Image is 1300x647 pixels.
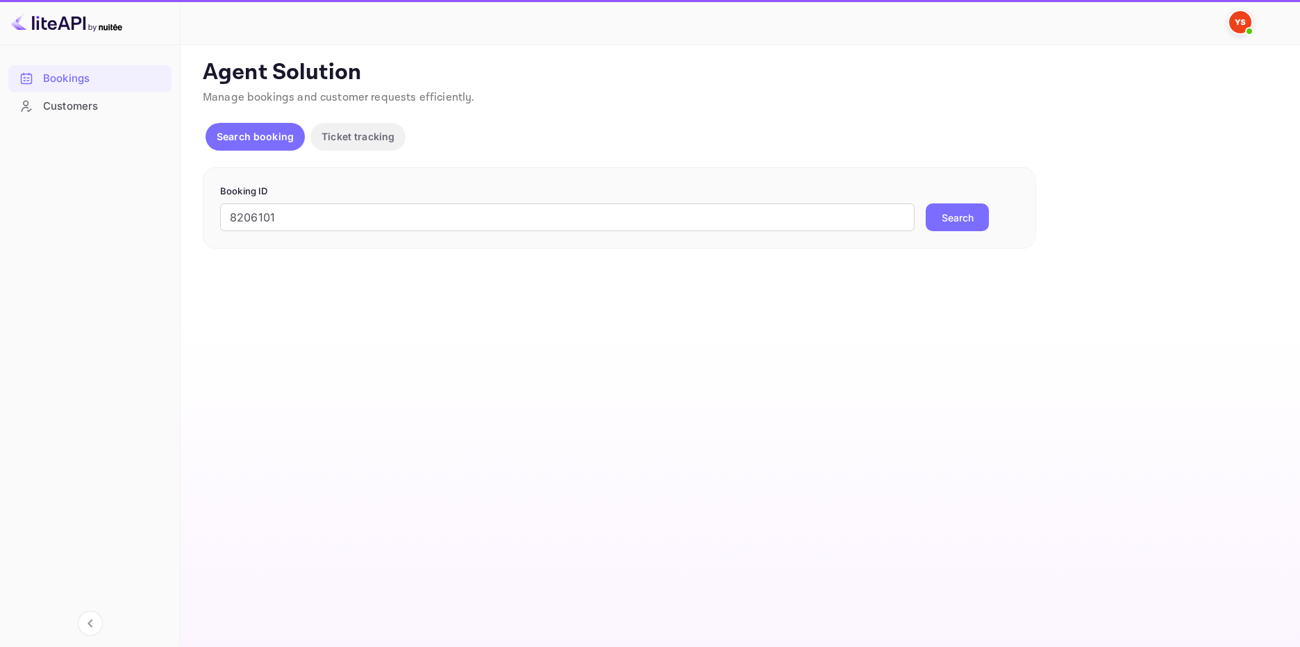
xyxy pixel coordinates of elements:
div: Bookings [8,65,172,92]
button: Search [926,203,989,231]
div: Bookings [43,71,165,87]
a: Bookings [8,65,172,91]
img: Yandex Support [1229,11,1251,33]
p: Ticket tracking [322,129,394,144]
p: Search booking [217,129,294,144]
span: Manage bookings and customer requests efficiently. [203,90,475,105]
p: Booking ID [220,185,1019,199]
img: LiteAPI logo [11,11,122,33]
a: Customers [8,93,172,119]
button: Collapse navigation [78,611,103,636]
div: Customers [8,93,172,120]
p: Agent Solution [203,59,1275,87]
input: Enter Booking ID (e.g., 63782194) [220,203,915,231]
div: Customers [43,99,165,115]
